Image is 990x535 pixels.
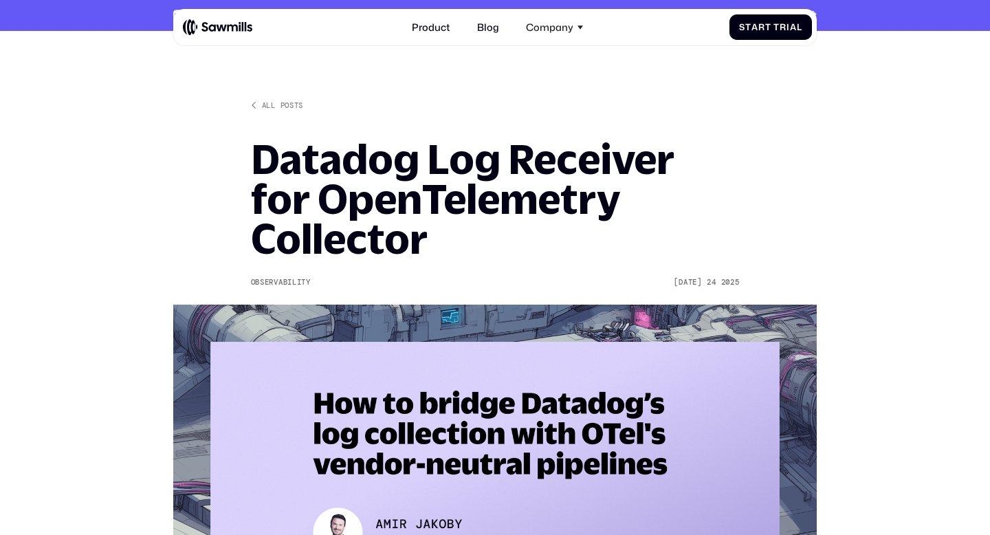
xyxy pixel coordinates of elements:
span: t [765,22,771,32]
span: i [786,22,790,32]
a: All posts [251,100,304,110]
span: a [751,22,758,32]
span: a [790,22,797,32]
a: StartTrial [729,14,812,40]
a: Blog [470,14,507,41]
h1: Datadog Log Receiver for OpenTelemetry Collector [251,139,740,259]
div: All posts [262,100,303,110]
div: Company [526,21,573,33]
span: r [780,22,786,32]
span: T [773,22,780,32]
a: Product [404,14,457,41]
div: Observability [251,278,311,287]
span: S [739,22,745,32]
span: r [758,22,765,32]
div: Company [518,14,591,41]
span: t [745,22,751,32]
div: [DATE] [674,278,701,287]
span: l [797,22,802,32]
div: 24 [707,278,716,287]
div: 2025 [721,278,740,287]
